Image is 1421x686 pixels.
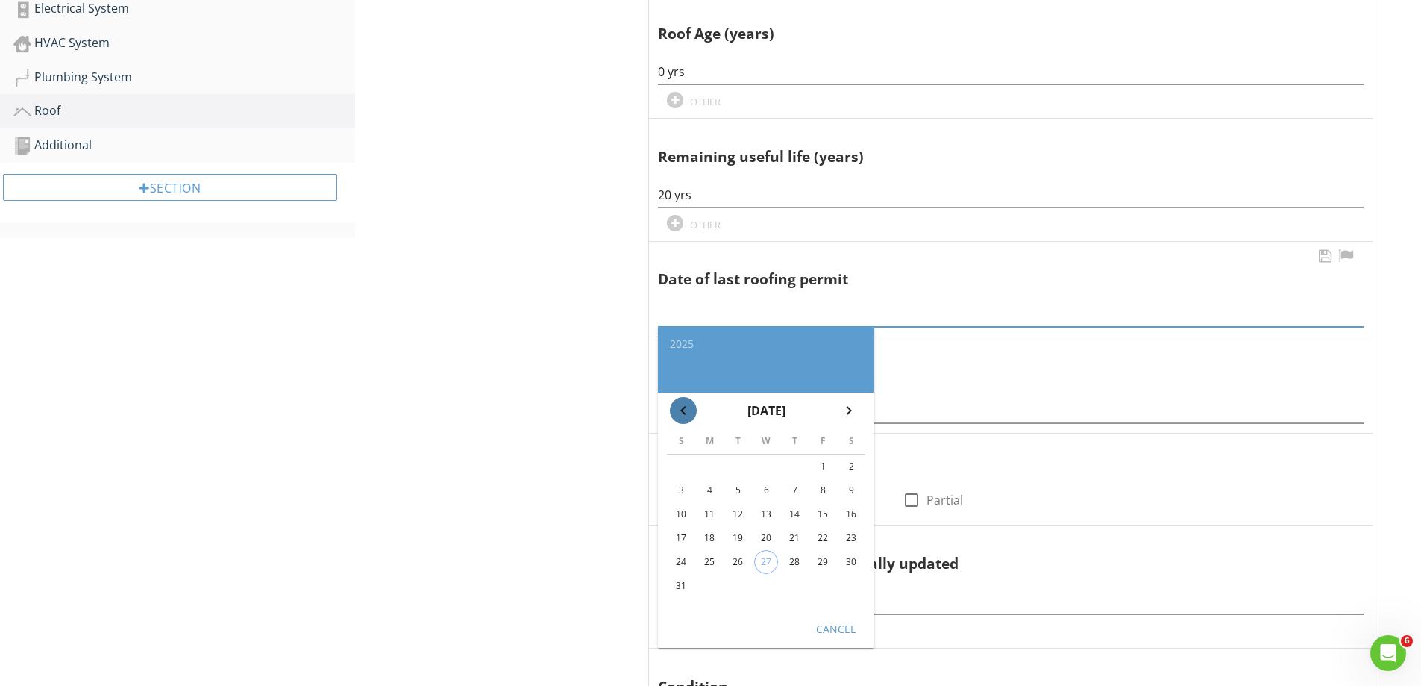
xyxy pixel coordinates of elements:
input: # [658,60,1364,84]
button: 26 [726,550,750,574]
iframe: Intercom live chat [1370,635,1406,671]
button: 13 [754,502,778,526]
button: 29 [811,550,835,574]
th: T [780,428,809,455]
button: 1 [811,455,835,478]
button: 25 [697,550,721,574]
th: T [724,428,752,455]
th: S [667,428,695,455]
button: 9 [839,478,863,502]
button: 20 [754,526,778,550]
button: 24 [669,550,693,574]
th: M [695,428,724,455]
span: 6 [1401,635,1413,647]
button: Cancel [803,615,868,642]
i: chevron_right [840,402,858,420]
th: F [809,428,837,455]
div: Date of last roofing permit [658,248,1328,291]
div: Section [3,174,337,201]
input: # [658,183,1364,208]
div: Additional [13,136,355,155]
label: Partial [926,493,963,508]
button: 17 [669,526,693,550]
button: 27 [754,550,778,574]
div: Roof [13,102,355,121]
button: 6 [754,478,778,502]
th: S [837,428,865,455]
button: 12 [726,502,750,526]
button: 21 [782,526,806,550]
button: 22 [811,526,835,550]
button: 14 [782,502,806,526]
div: Replacement [658,440,1328,483]
button: 31 [669,574,693,598]
button: 15 [811,502,835,526]
button: 11 [697,502,721,526]
div: Date of last update [658,343,1328,387]
button: 8 [811,478,835,502]
i: chevron_left [674,402,692,420]
button: 4 [697,478,721,502]
button: [DATE] [741,396,791,425]
div: Plumbing System [13,68,355,87]
button: 19 [726,526,750,550]
button: 3 [669,478,693,502]
div: OTHER [690,219,721,231]
button: 23 [839,526,863,550]
button: 5 [726,478,750,502]
button: 30 [839,550,863,574]
div: Remaining useful life (years) [658,125,1328,168]
div: Cancel [815,621,856,637]
button: 10 [669,502,693,526]
div: % of roof replacement if partially updated [658,531,1328,575]
button: 28 [782,550,806,574]
div: 27 [755,551,777,573]
div: Roof Age (years) [658,1,1328,45]
button: 18 [697,526,721,550]
div: 2025 [670,339,862,349]
button: 16 [839,502,863,526]
button: 2 [839,455,863,478]
div: HVAC System [13,34,355,53]
th: W [752,428,780,455]
input: # [658,590,1364,614]
div: OTHER [690,96,721,107]
button: 7 [782,478,806,502]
